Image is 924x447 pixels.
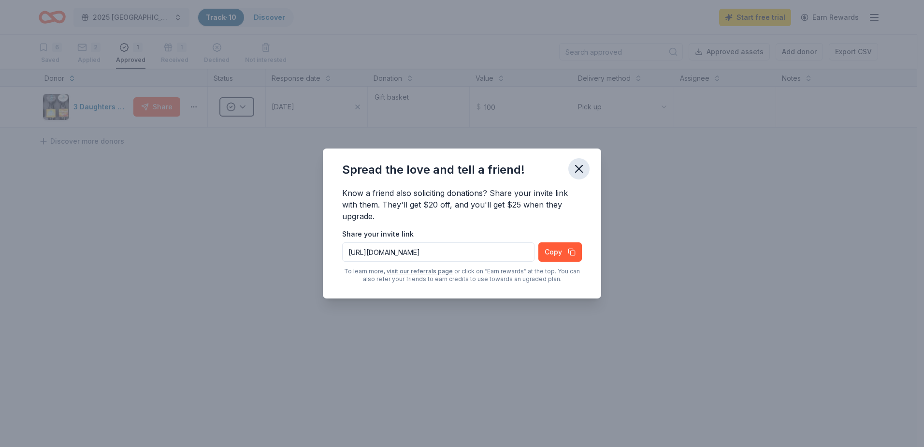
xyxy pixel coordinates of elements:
[342,268,582,283] div: To learn more, or click on “Earn rewards” at the top. You can also refer your friends to earn cre...
[538,242,582,262] button: Copy
[342,162,525,178] div: Spread the love and tell a friend!
[342,229,414,239] label: Share your invite link
[387,268,453,275] a: visit our referrals page
[342,187,582,224] div: Know a friend also soliciting donations? Share your invite link with them. They'll get $20 off, a...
